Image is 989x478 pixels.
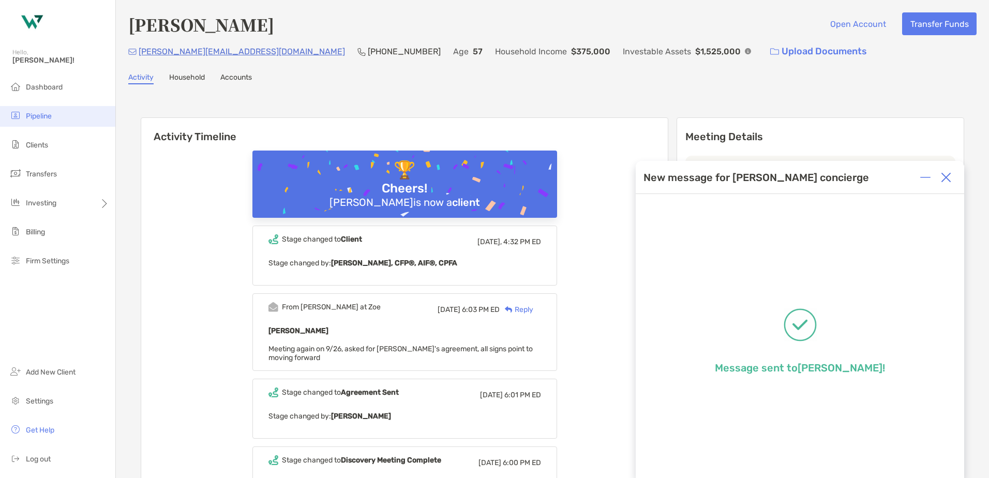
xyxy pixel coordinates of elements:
span: 6:03 PM ED [462,305,500,314]
p: [PERSON_NAME][EMAIL_ADDRESS][DOMAIN_NAME] [139,45,345,58]
div: Cheers! [378,181,431,196]
span: Clients [26,141,48,150]
p: 57 [473,45,483,58]
img: add_new_client icon [9,365,22,378]
b: Agreement Sent [341,388,399,397]
p: Meeting Details [685,130,955,143]
span: Dashboard [26,83,63,92]
img: billing icon [9,225,22,237]
div: Stage changed to [282,388,399,397]
b: [PERSON_NAME] [268,326,328,335]
span: 6:01 PM ED [504,391,541,399]
img: Email Icon [128,49,137,55]
b: [PERSON_NAME] [331,412,391,421]
div: New message for [PERSON_NAME] concierge [643,171,869,184]
a: Household [169,73,205,84]
img: dashboard icon [9,80,22,93]
img: Close [941,172,951,183]
span: Get Help [26,426,54,435]
a: Upload Documents [763,40,874,63]
img: investing icon [9,196,22,208]
img: logout icon [9,452,22,465]
b: [PERSON_NAME], CFP®, AIF®, CPFA [331,259,457,267]
img: Phone Icon [357,48,366,56]
p: Household Income [495,45,567,58]
span: 6:00 PM ED [503,458,541,467]
img: get-help icon [9,423,22,436]
img: Event icon [268,234,278,244]
div: Reply [500,304,533,315]
a: Activity [128,73,154,84]
span: Settings [26,397,53,406]
span: Firm Settings [26,257,69,265]
img: transfers icon [9,167,22,180]
img: Confetti [252,151,557,240]
span: Investing [26,199,56,207]
span: Pipeline [26,112,52,121]
div: Stage changed to [282,456,441,465]
span: Add New Client [26,368,76,377]
img: button icon [770,48,779,55]
span: [PERSON_NAME]! [12,56,109,65]
img: firm-settings icon [9,254,22,266]
img: Reply icon [505,306,513,313]
a: Accounts [220,73,252,84]
p: Stage changed by: [268,257,541,270]
img: Message successfully sent [784,308,817,341]
img: Event icon [268,455,278,465]
img: Expand or collapse [920,172,931,183]
img: pipeline icon [9,109,22,122]
span: Billing [26,228,45,236]
span: Log out [26,455,51,464]
span: [DATE] [438,305,460,314]
p: Message sent to [PERSON_NAME] ! [715,362,885,374]
p: [PHONE_NUMBER] [368,45,441,58]
b: client [452,196,480,208]
span: 4:32 PM ED [503,237,541,246]
div: From [PERSON_NAME] at Zoe [282,303,381,311]
span: Meeting again on 9/26, asked for [PERSON_NAME]'s agreement, all signs point to moving forward [268,345,533,362]
p: $1,525,000 [695,45,741,58]
h4: [PERSON_NAME] [128,12,274,36]
p: Stage changed by: [268,410,541,423]
img: Event icon [268,387,278,397]
button: Transfer Funds [902,12,977,35]
p: $375,000 [571,45,610,58]
button: Open Account [822,12,894,35]
div: [PERSON_NAME] is now a [325,196,484,208]
h6: Activity Timeline [141,118,668,143]
img: Event icon [268,302,278,312]
b: Client [341,235,362,244]
b: Discovery Meeting Complete [341,456,441,465]
img: Info Icon [745,48,751,54]
p: Investable Assets [623,45,691,58]
img: Zoe Logo [12,4,50,41]
p: Age [453,45,469,58]
img: clients icon [9,138,22,151]
img: settings icon [9,394,22,407]
div: Stage changed to [282,235,362,244]
span: Transfers [26,170,57,178]
span: [DATE] [480,391,503,399]
span: [DATE] [478,458,501,467]
span: [DATE], [477,237,502,246]
div: 🏆 [389,160,419,181]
